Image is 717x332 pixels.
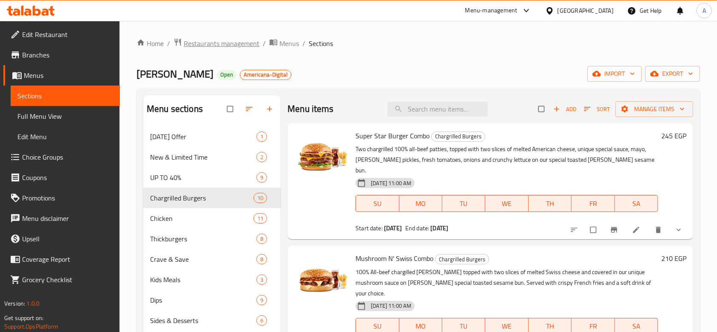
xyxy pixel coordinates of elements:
[22,50,113,60] span: Branches
[587,66,642,82] button: import
[254,194,267,202] span: 10
[435,255,489,264] span: Chargrilled Burgers
[256,132,267,142] div: items
[615,195,658,212] button: SA
[256,172,267,183] div: items
[143,249,281,269] div: Crave & Save8
[3,269,120,290] a: Grocery Checklist
[174,38,259,49] a: Restaurants management
[150,172,256,183] span: UP TO 40%
[3,208,120,229] a: Menu disclaimer
[485,195,528,212] button: WE
[565,220,585,239] button: sort-choices
[256,275,267,285] div: items
[256,254,267,264] div: items
[558,6,614,15] div: [GEOGRAPHIC_DATA]
[661,130,686,142] h6: 245 EGP
[399,195,442,212] button: MO
[3,147,120,167] a: Choice Groups
[3,24,120,45] a: Edit Restaurant
[256,234,267,244] div: items
[150,193,253,203] span: Chargrilled Burgers
[615,101,693,117] button: Manage items
[3,45,120,65] a: Branches
[143,290,281,310] div: Dips9
[279,38,299,49] span: Menus
[359,197,395,210] span: SU
[253,213,267,223] div: items
[240,71,291,78] span: Americana-Digital
[594,69,635,79] span: import
[254,215,267,223] span: 11
[22,172,113,183] span: Coupons
[150,234,256,244] span: Thickburgers
[26,298,40,309] span: 1.0.0
[222,101,240,117] span: Select all sections
[143,126,281,147] div: [DATE] Offer1
[294,252,349,307] img: Mushroom N' Swiss Combo
[137,38,164,49] a: Home
[302,38,305,49] li: /
[150,254,256,264] div: Crave & Save
[256,152,267,162] div: items
[22,234,113,244] span: Upsell
[4,321,58,332] a: Support.OpsPlatform
[184,38,259,49] span: Restaurants management
[257,296,267,304] span: 9
[632,226,642,234] a: Edit menu item
[11,126,120,147] a: Edit Menu
[649,220,669,239] button: delete
[431,132,485,142] div: Chargrilled Burgers
[263,38,266,49] li: /
[17,91,113,101] span: Sections
[240,100,260,118] span: Sort sections
[253,193,267,203] div: items
[674,226,683,234] svg: Show Choices
[217,71,236,78] span: Open
[22,275,113,285] span: Grocery Checklist
[143,147,281,167] div: New & Limited Time2
[553,104,576,114] span: Add
[661,252,686,264] h6: 210 EGP
[143,229,281,249] div: Thickburgers8
[257,133,267,141] span: 1
[529,195,572,212] button: TH
[150,132,256,142] div: Wednesday Offer
[143,188,281,208] div: Chargrilled Burgers10
[618,197,654,210] span: SA
[465,6,518,16] div: Menu-management
[442,195,485,212] button: TU
[17,132,113,142] span: Edit Menu
[256,315,267,326] div: items
[652,69,693,79] span: export
[645,66,700,82] button: export
[150,275,256,285] span: Kids Meals
[356,223,383,234] span: Start date:
[572,195,615,212] button: FR
[22,254,113,264] span: Coverage Report
[257,153,267,161] span: 2
[257,255,267,263] span: 8
[3,65,120,86] a: Menus
[532,197,568,210] span: TH
[356,144,658,176] p: Two chargrilled 100% all-beef patties, topped with two slices of melted American cheese, unique s...
[3,249,120,269] a: Coverage Report
[147,103,203,115] h2: Menu sections
[551,103,578,116] button: Add
[4,312,43,323] span: Get support on:
[446,197,482,210] span: TU
[150,152,256,162] span: New & Limited Time
[622,104,686,114] span: Manage items
[367,302,415,310] span: [DATE] 11:00 AM
[387,102,488,117] input: search
[3,167,120,188] a: Coupons
[269,38,299,49] a: Menus
[150,315,256,326] span: Sides & Desserts
[150,295,256,305] span: Dips
[356,129,430,142] span: Super Star Burger Combo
